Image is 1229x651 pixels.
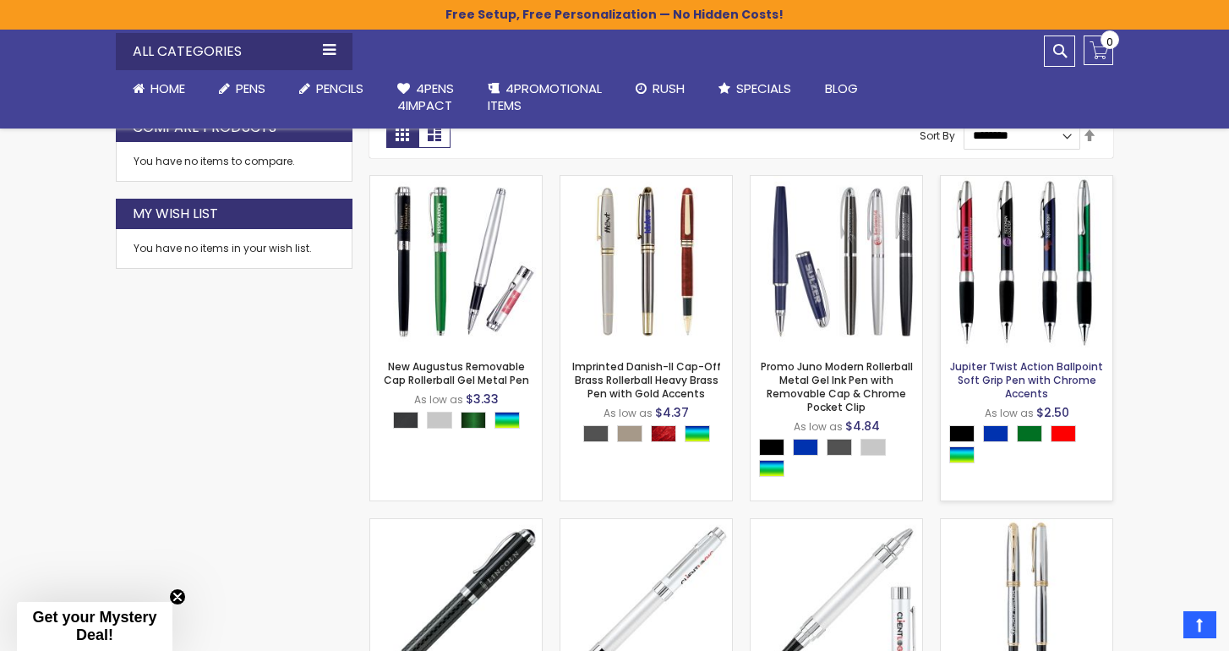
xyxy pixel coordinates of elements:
a: Promo Juno Modern Rollerball Metal Gel Ink Pen with Removable Cap & Chrome Pocket Clip [761,359,913,415]
button: Close teaser [169,588,186,605]
span: 0 [1106,34,1113,50]
div: Black [949,425,975,442]
span: As low as [794,419,843,434]
a: Blog [808,70,875,107]
strong: Compare Products [133,118,276,137]
div: Gunmetal [827,439,852,456]
a: Jupiter Twist Action Ballpoint Soft Grip Pen with Chrome Accents [950,359,1103,401]
span: $4.84 [845,418,880,435]
a: 0 [1084,36,1113,65]
label: Sort By [920,128,955,142]
span: As low as [985,406,1034,420]
a: Pens [202,70,282,107]
a: Pencils [282,70,380,107]
a: New Augustus Removable Cap Rollerball Gel Metal Pen [370,175,542,189]
span: As low as [604,406,653,420]
div: Metallic Green [461,412,486,429]
div: Select A Color [393,412,528,433]
div: Black [759,439,784,456]
span: As low as [414,392,463,407]
div: Assorted [949,446,975,463]
a: 4Pens4impact [380,70,471,125]
a: Imprinted Danish-II Cap-Off Brass Rollerball Heavy Brass Pen with Gold Accents [572,359,721,401]
div: Matte Black [393,412,418,429]
a: Rush [619,70,702,107]
span: Rush [653,79,685,97]
span: 4Pens 4impact [397,79,454,114]
div: Assorted [759,460,784,477]
span: Home [150,79,185,97]
a: Promo Juno Modern Rollerball Metal Gel Ink Pen with Removable Cap & Chrome Pocket Clip [751,175,922,189]
span: $2.50 [1036,404,1069,421]
div: Blue [793,439,818,456]
div: Select A Color [759,439,922,481]
div: Assorted [685,425,710,442]
span: $3.33 [466,391,499,408]
span: Pens [236,79,265,97]
div: Green [1017,425,1042,442]
div: Get your Mystery Deal!Close teaser [17,602,172,651]
a: Souvenir® Worthington® 22-K Chrome Roller Ink Pen [941,518,1112,533]
a: Imprinted Danish-II Cap-Off Brass Rollerball Heavy Brass Pen with Gold Accents [560,175,732,189]
a: Specials [702,70,808,107]
span: 4PROMOTIONAL ITEMS [488,79,602,114]
div: All Categories [116,33,352,70]
a: New Augustus Removable Cap Rollerball Gel Metal Pen [384,359,529,387]
img: Promo Juno Modern Rollerball Metal Gel Ink Pen with Removable Cap & Chrome Pocket Clip [751,176,922,347]
a: 4PROMOTIONALITEMS [471,70,619,125]
div: Gunmetal [583,425,609,442]
a: Jupiter Twist Action Ballpoint Soft Grip Pen with Chrome Accents [941,175,1112,189]
span: Blog [825,79,858,97]
div: Select A Color [583,425,718,446]
strong: Grid [386,121,418,148]
div: Marble Burgundy [651,425,676,442]
div: Assorted [494,412,520,429]
span: $4.37 [655,404,689,421]
div: Blue [983,425,1008,442]
div: Silver [427,412,452,429]
a: Top [1183,611,1216,638]
span: Specials [736,79,791,97]
div: Nickel [617,425,642,442]
img: New Augustus Removable Cap Rollerball Gel Metal Pen [370,176,542,347]
span: Pencils [316,79,363,97]
div: Select A Color [949,425,1112,468]
img: Jupiter Twist Action Ballpoint Soft Grip Pen with Chrome Accents [941,176,1112,347]
div: Red [1051,425,1076,442]
strong: My Wish List [133,205,218,223]
a: Promo Saturn-II Twist-Action Heavy Brass Ballpoint Pen [560,518,732,533]
a: Promo Saturn-II Satin Chrome Stick Cap-Off Rollerball Pen [751,518,922,533]
img: Imprinted Danish-II Cap-Off Brass Rollerball Heavy Brass Pen with Gold Accents [560,176,732,347]
div: Silver [860,439,886,456]
a: Customized Saturn-III Cap-Off Rollerball Gel Ink Pen with Removable Brass Cap [370,518,542,533]
span: Get your Mystery Deal! [32,609,156,643]
div: You have no items in your wish list. [134,242,335,255]
div: You have no items to compare. [116,142,352,182]
a: Home [116,70,202,107]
